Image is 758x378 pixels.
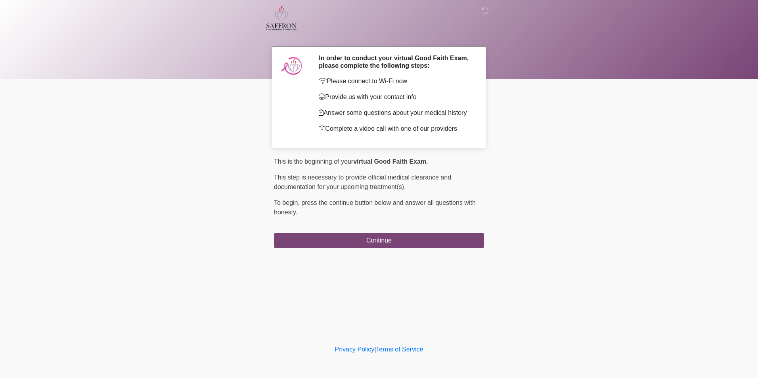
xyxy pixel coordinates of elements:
span: To begin, [274,199,301,206]
p: Please connect to Wi-Fi now [319,76,472,86]
img: Saffron Laser Aesthetics and Medical Spa Logo [266,6,297,31]
span: press the continue button below and answer all questions with honesty. [274,199,476,216]
button: Continue [274,233,484,248]
span: This is the beginning of your [274,158,353,165]
p: Provide us with your contact info [319,92,472,102]
h2: In order to conduct your virtual Good Faith Exam, please complete the following steps: [319,54,472,69]
a: Privacy Policy [335,346,375,353]
p: Complete a video call with one of our providers [319,124,472,134]
p: Answer some questions about your medical history [319,108,472,118]
strong: virtual Good Faith Exam [353,158,426,165]
img: Agent Avatar [280,54,304,78]
span: . [426,158,428,165]
a: Terms of Service [376,346,423,353]
span: This step is necessary to provide official medical clearance and documentation for your upcoming ... [274,174,451,190]
a: | [374,346,376,353]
